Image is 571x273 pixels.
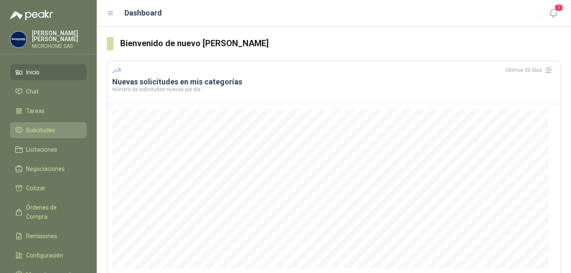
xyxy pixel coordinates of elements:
[10,180,87,196] a: Cotizar
[32,44,87,49] p: MICROHOME SAS
[120,37,561,50] h3: Bienvenido de nuevo [PERSON_NAME]
[10,228,87,244] a: Remisiones
[32,30,87,42] p: [PERSON_NAME] [PERSON_NAME]
[10,199,87,225] a: Órdenes de Compra
[26,106,45,115] span: Tareas
[26,87,39,96] span: Chat
[554,4,563,12] span: 1
[124,7,162,19] h1: Dashboard
[26,251,63,260] span: Configuración
[26,203,79,221] span: Órdenes de Compra
[10,84,87,100] a: Chat
[112,77,555,87] h3: Nuevas solicitudes en mis categorías
[26,164,65,173] span: Negociaciones
[26,126,55,135] span: Solicitudes
[10,142,87,157] a: Licitaciones
[10,161,87,177] a: Negociaciones
[10,64,87,80] a: Inicio
[505,63,555,77] div: Últimos 30 días
[546,6,561,21] button: 1
[10,122,87,138] a: Solicitudes
[11,31,26,47] img: Company Logo
[112,87,555,92] p: Número de solicitudes nuevas por día
[26,68,40,77] span: Inicio
[10,10,53,20] img: Logo peakr
[10,247,87,263] a: Configuración
[10,103,87,119] a: Tareas
[26,145,57,154] span: Licitaciones
[26,184,45,193] span: Cotizar
[26,231,57,241] span: Remisiones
